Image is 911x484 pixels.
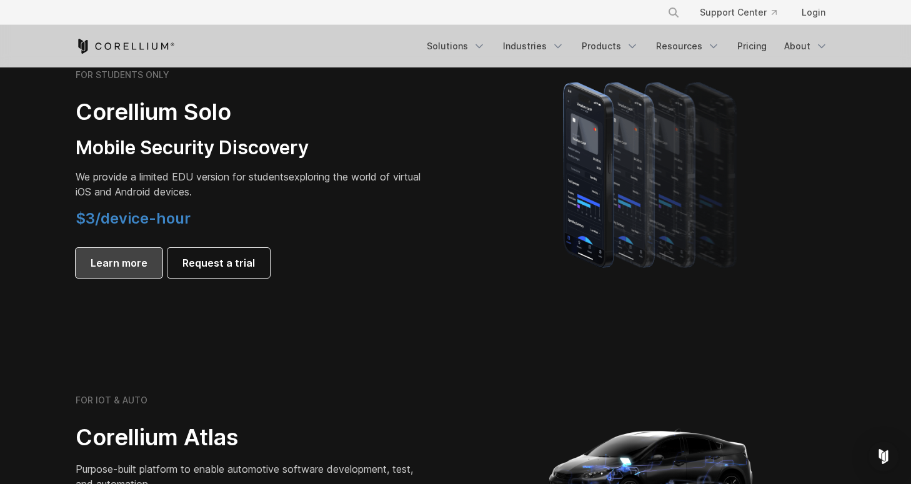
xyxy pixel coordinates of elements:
a: Support Center [690,1,787,24]
a: Solutions [419,35,493,57]
a: Industries [495,35,572,57]
div: Open Intercom Messenger [869,442,899,472]
h2: Corellium Solo [76,98,426,126]
h6: FOR IOT & AUTO [76,395,147,406]
img: A lineup of four iPhone models becoming more gradient and blurred [538,64,766,283]
p: exploring the world of virtual iOS and Android devices. [76,169,426,199]
a: Pricing [730,35,774,57]
span: Learn more [91,255,147,270]
a: Corellium Home [76,39,175,54]
span: $3/device-hour [76,209,191,227]
a: Request a trial [167,248,270,278]
span: Request a trial [182,255,255,270]
h3: Mobile Security Discovery [76,136,426,160]
a: Products [574,35,646,57]
div: Navigation Menu [652,1,835,24]
a: Login [792,1,835,24]
div: Navigation Menu [419,35,835,57]
h2: Corellium Atlas [76,423,426,452]
a: Learn more [76,248,162,278]
a: About [777,35,835,57]
a: Resources [649,35,727,57]
button: Search [662,1,685,24]
span: We provide a limited EDU version for students [76,170,289,183]
h6: FOR STUDENTS ONLY [76,69,169,81]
